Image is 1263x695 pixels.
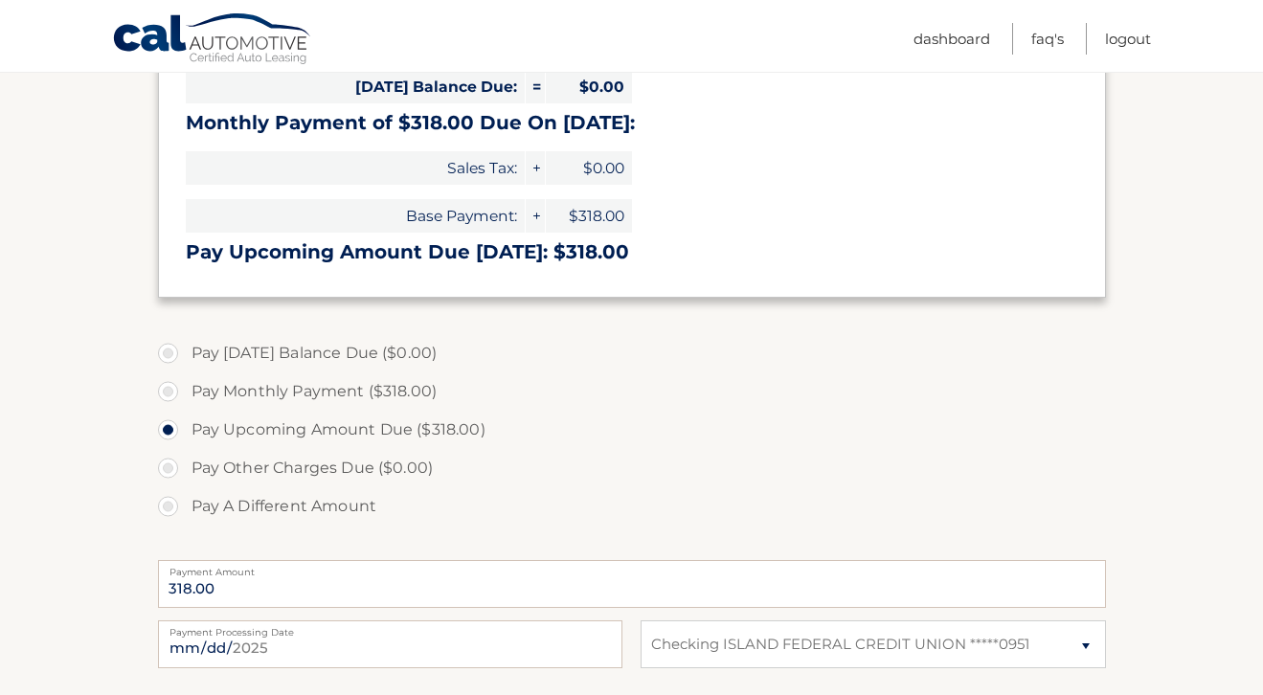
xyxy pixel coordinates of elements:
a: FAQ's [1031,23,1064,55]
span: + [526,199,545,233]
span: Base Payment: [186,199,525,233]
label: Payment Amount [158,560,1106,575]
span: = [526,70,545,103]
label: Pay Upcoming Amount Due ($318.00) [158,411,1106,449]
h3: Monthly Payment of $318.00 Due On [DATE]: [186,111,1078,135]
label: Pay Other Charges Due ($0.00) [158,449,1106,487]
span: $318.00 [546,199,632,233]
span: + [526,151,545,185]
label: Pay A Different Amount [158,487,1106,526]
a: Cal Automotive [112,12,313,68]
label: Payment Processing Date [158,620,622,636]
input: Payment Amount [158,560,1106,608]
a: Dashboard [913,23,990,55]
input: Payment Date [158,620,622,668]
span: $0.00 [546,151,632,185]
span: $0.00 [546,70,632,103]
span: [DATE] Balance Due: [186,70,525,103]
label: Pay [DATE] Balance Due ($0.00) [158,334,1106,372]
h3: Pay Upcoming Amount Due [DATE]: $318.00 [186,240,1078,264]
a: Logout [1105,23,1151,55]
span: Sales Tax: [186,151,525,185]
label: Pay Monthly Payment ($318.00) [158,372,1106,411]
